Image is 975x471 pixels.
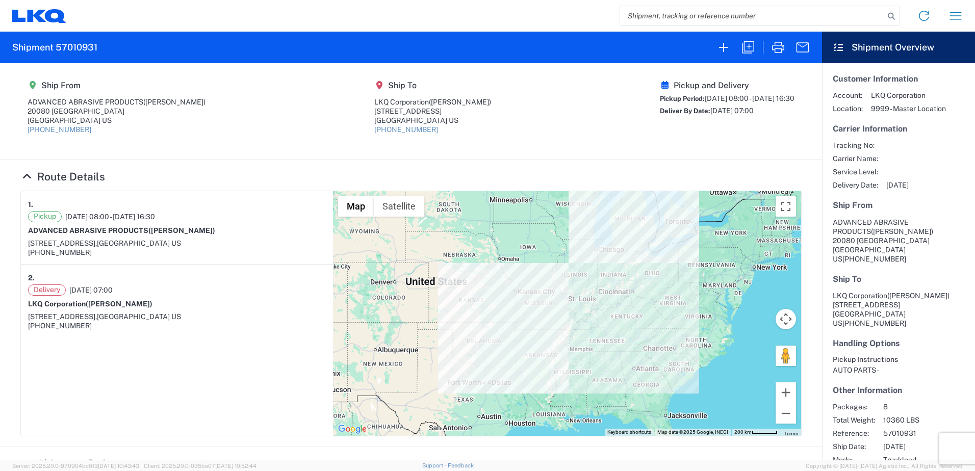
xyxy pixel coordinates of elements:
span: ADVANCED ABRASIVE PRODUCTS [833,218,909,235]
span: ([PERSON_NAME]) [871,227,933,235]
strong: 1. [28,198,33,211]
span: [DATE] 10:43:43 [98,463,139,469]
span: Total Weight: [833,415,875,425]
span: ([PERSON_NAME]) [887,292,950,300]
h2: Shipment 57010931 [12,41,97,54]
span: Pickup [28,211,62,222]
span: [DATE] 08:00 - [DATE] 16:30 [705,94,794,102]
input: Shipment, tracking or reference number [620,6,884,25]
span: [PHONE_NUMBER] [842,319,906,327]
span: Reference: [833,429,875,438]
span: Mode: [833,455,875,464]
div: [PHONE_NUMBER] [28,248,326,257]
span: ([PERSON_NAME]) [429,98,491,106]
button: Show street map [338,196,374,217]
span: Location: [833,104,863,113]
div: AUTO PARTS - [833,365,964,375]
div: LKQ Corporation [374,97,491,107]
strong: LKQ Corporation [28,300,152,308]
span: [DATE] [886,180,909,190]
span: [GEOGRAPHIC_DATA] US [97,239,181,247]
h5: Carrier Information [833,124,964,134]
button: Zoom in [776,382,796,403]
span: 57010931 [883,429,970,438]
header: Shipment Overview [822,32,975,63]
span: 10360 LBS [883,415,970,425]
span: Delivery [28,284,66,296]
span: Truckload [883,455,970,464]
span: ([PERSON_NAME]) [148,226,215,234]
address: [GEOGRAPHIC_DATA] US [833,291,964,328]
div: [PHONE_NUMBER] [28,321,326,330]
div: [GEOGRAPHIC_DATA] US [374,116,491,125]
span: Carrier Name: [833,154,878,163]
span: Copyright © [DATE]-[DATE] Agistix Inc., All Rights Reserved [806,461,963,470]
span: 9999 - Master Location [871,104,946,113]
h5: Pickup and Delivery [660,81,794,90]
span: [DATE] [883,442,970,451]
button: Keyboard shortcuts [607,429,651,436]
button: Map Scale: 200 km per 47 pixels [731,429,781,436]
h5: Ship From [833,200,964,210]
span: 200 km [734,429,752,435]
a: Open this area in Google Maps (opens a new window) [336,423,369,436]
h5: Customer Information [833,74,964,84]
span: ([PERSON_NAME]) [143,98,206,106]
div: 20080 [GEOGRAPHIC_DATA] [28,107,206,116]
div: [GEOGRAPHIC_DATA] US [28,116,206,125]
span: Packages: [833,402,875,411]
h5: Ship To [833,274,964,284]
span: ([PERSON_NAME]) [86,300,152,308]
h5: Handling Options [833,338,964,348]
span: Deliver By Date: [660,107,710,115]
button: Map camera controls [776,309,796,329]
div: [STREET_ADDRESS] [374,107,491,116]
span: [STREET_ADDRESS], [28,239,97,247]
span: Delivery Date: [833,180,878,190]
span: Server: 2025.20.0-970904bc0f3 [12,463,139,469]
h5: Ship From [28,81,206,90]
span: [GEOGRAPHIC_DATA] US [97,312,181,321]
span: Pickup Period: [660,95,705,102]
button: Zoom out [776,403,796,424]
a: Support [422,462,448,468]
a: Hide Details [20,457,145,470]
button: Toggle fullscreen view [776,196,796,217]
span: Client: 2025.20.0-035ba07 [144,463,256,469]
span: [DATE] 10:52:44 [215,463,256,469]
span: Service Level: [833,167,878,176]
span: Account: [833,91,863,100]
a: [PHONE_NUMBER] [28,125,91,134]
span: [DATE] 07:00 [69,285,113,295]
span: [DATE] 07:00 [710,107,754,115]
address: [GEOGRAPHIC_DATA] US [833,218,964,264]
span: Ship Date: [833,442,875,451]
h5: Ship To [374,81,491,90]
span: LKQ Corporation [STREET_ADDRESS] [833,292,950,309]
span: [STREET_ADDRESS], [28,312,97,321]
div: ADVANCED ABRASIVE PRODUCTS [28,97,206,107]
img: Google [336,423,369,436]
a: [PHONE_NUMBER] [374,125,438,134]
a: Terms [784,431,798,436]
span: 8 [883,402,970,411]
button: Show satellite imagery [374,196,424,217]
span: Map data ©2025 Google, INEGI [657,429,728,435]
a: Hide Details [20,170,105,183]
span: 20080 [GEOGRAPHIC_DATA] [833,237,930,245]
strong: 2. [28,272,35,284]
h6: Pickup Instructions [833,355,964,364]
span: LKQ Corporation [871,91,946,100]
span: [DATE] 08:00 - [DATE] 16:30 [65,212,155,221]
span: [PHONE_NUMBER] [842,255,906,263]
span: Tracking No: [833,141,878,150]
h5: Other Information [833,385,964,395]
a: Feedback [448,462,474,468]
button: Drag Pegman onto the map to open Street View [776,346,796,366]
strong: ADVANCED ABRASIVE PRODUCTS [28,226,215,234]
